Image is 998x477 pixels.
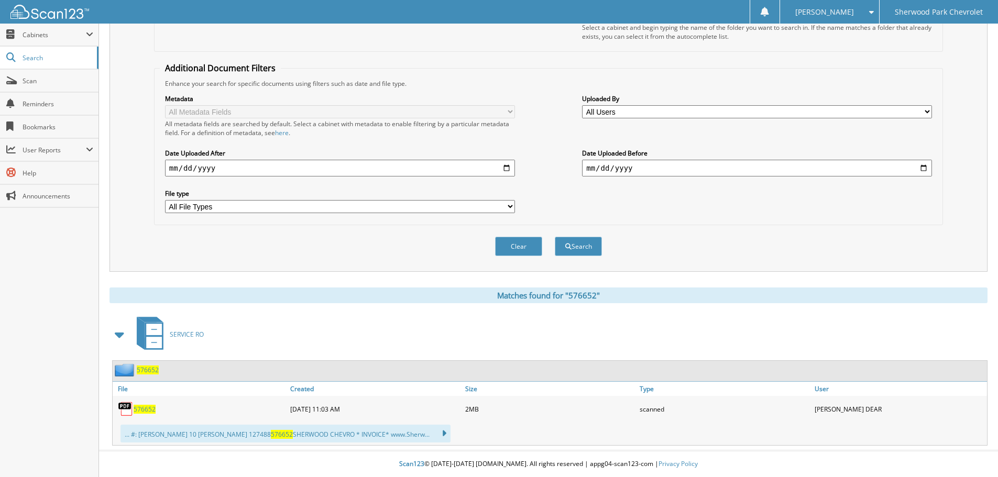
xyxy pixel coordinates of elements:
div: Enhance your search for specific documents using filters such as date and file type. [160,79,937,88]
label: File type [165,189,515,198]
div: [DATE] 11:03 AM [288,398,463,419]
a: 576652 [134,405,156,414]
a: Size [463,382,638,396]
label: Date Uploaded Before [582,149,932,158]
legend: Additional Document Filters [160,62,281,74]
img: scan123-logo-white.svg [10,5,89,19]
label: Metadata [165,94,515,103]
span: Sherwood Park Chevrolet [895,9,983,15]
a: Privacy Policy [659,459,698,468]
span: Scan [23,76,93,85]
label: Date Uploaded After [165,149,515,158]
button: Clear [495,237,542,256]
span: Bookmarks [23,123,93,131]
span: Reminders [23,99,93,108]
div: [PERSON_NAME] DEAR [812,398,987,419]
span: Announcements [23,192,93,201]
a: here [275,128,289,137]
span: 576652 [271,430,293,439]
div: Select a cabinet and begin typing the name of the folder you want to search in. If the name match... [582,23,932,41]
div: © [DATE]-[DATE] [DOMAIN_NAME]. All rights reserved | appg04-scan123-com | [99,451,998,477]
span: Cabinets [23,30,86,39]
img: PDF.png [118,401,134,417]
span: Help [23,169,93,178]
div: 2MB [463,398,638,419]
img: folder2.png [115,363,137,376]
span: SERVICE RO [170,330,204,339]
a: Created [288,382,463,396]
label: Uploaded By [582,94,932,103]
input: end [582,160,932,176]
a: SERVICE RO [130,314,204,355]
span: Scan123 [399,459,424,468]
a: File [113,382,288,396]
span: User Reports [23,146,86,154]
div: Matches found for "576652" [109,287,988,303]
a: Type [637,382,812,396]
div: ... #: [PERSON_NAME] 10 [PERSON_NAME] 127488 SHERWOOD CHEVRO * INVOICE* www.Sherw... [120,425,451,442]
div: scanned [637,398,812,419]
input: start [165,160,515,176]
a: 576652 [137,365,159,374]
a: User [812,382,987,396]
button: Search [555,237,602,256]
span: Search [23,53,92,62]
span: [PERSON_NAME] [795,9,854,15]
iframe: Chat Widget [946,427,998,477]
div: All metadata fields are searched by default. Select a cabinet with metadata to enable filtering b... [165,119,515,137]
